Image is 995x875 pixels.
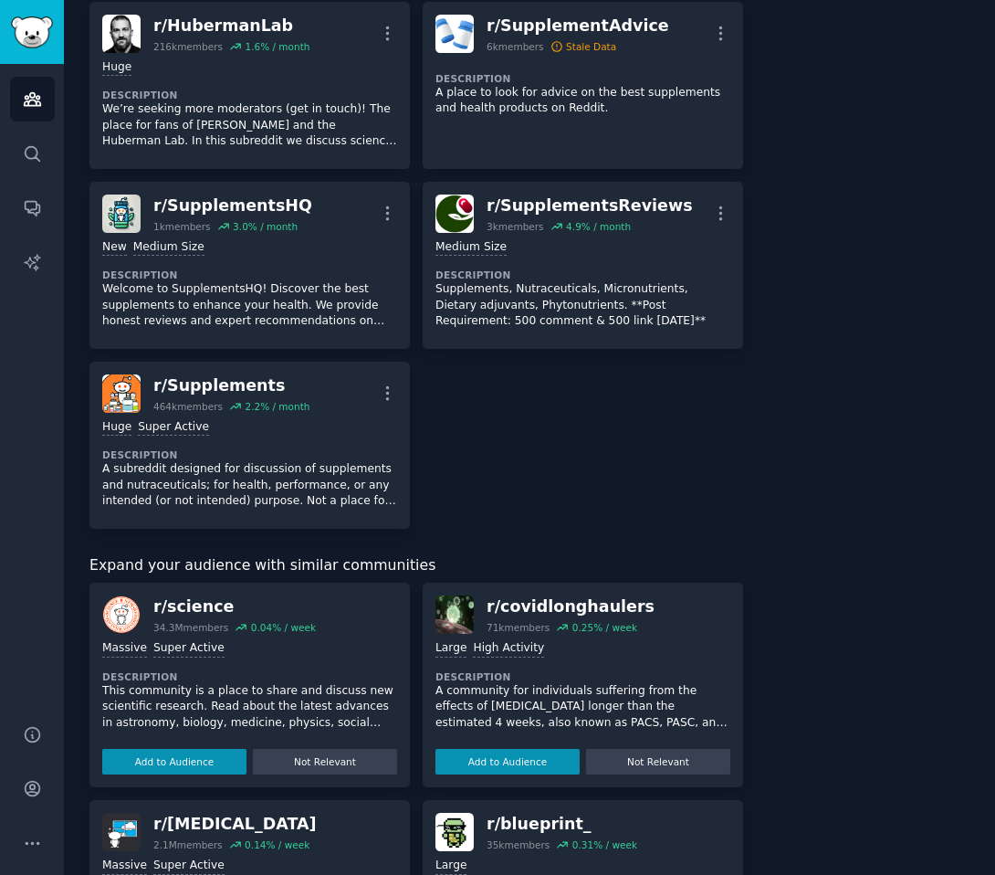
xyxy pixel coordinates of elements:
div: 34.3M members [153,621,228,634]
button: Add to Audience [435,749,580,775]
div: r/ SupplementAdvice [487,15,669,37]
a: SupplementAdvicer/SupplementAdvice6kmembersStale DataDescriptionA place to look for advice on the... [423,2,743,169]
div: Stale Data [566,40,616,53]
a: HubermanLabr/HubermanLab216kmembers1.6% / monthHugeDescriptionWe’re seeking more moderators (get ... [89,2,410,169]
div: Super Active [153,858,225,875]
button: Not Relevant [586,749,730,775]
div: r/ covidlonghaulers [487,596,655,618]
div: Large [435,640,466,658]
button: Add to Audience [102,749,246,775]
div: Super Active [153,640,225,658]
dt: Description [435,670,730,683]
div: 1k members [153,220,211,233]
div: 0.31 % / week [572,838,637,851]
div: Massive [102,640,147,658]
div: 0.25 % / week [572,621,637,634]
img: covidlonghaulers [435,596,474,634]
dt: Description [102,448,397,461]
img: SupplementsHQ [102,195,141,233]
p: This community is a place to share and discuss new scientific research. Read about the latest adv... [102,683,397,732]
div: r/ HubermanLab [153,15,309,37]
div: Huge [102,419,131,437]
div: Massive [102,858,147,875]
div: 71k members [487,621,550,634]
div: Medium Size [133,239,204,257]
div: Huge [102,59,131,77]
div: 2.1M members [153,838,223,851]
p: A subreddit designed for discussion of supplements and nutraceuticals; for health, performance, o... [102,461,397,510]
div: Medium Size [435,239,507,257]
div: r/ Supplements [153,374,309,397]
div: 0.14 % / week [245,838,309,851]
img: science [102,596,141,634]
img: SupplementAdvice [435,15,474,53]
img: Supplements [102,374,141,413]
div: Super Active [138,419,209,437]
dt: Description [102,269,397,281]
p: A place to look for advice on the best supplements and health products on Reddit. [435,85,730,117]
a: SupplementsReviewsr/SupplementsReviews3kmembers4.9% / monthMedium SizeDescriptionSupplements, Nut... [423,182,743,349]
div: 2.2 % / month [245,400,309,413]
img: HubermanLab [102,15,141,53]
div: 4.9 % / month [566,220,631,233]
div: New [102,239,127,257]
p: We’re seeking more moderators (get in touch)! The place for fans of [PERSON_NAME] and the Huberma... [102,101,397,150]
div: 3.0 % / month [233,220,298,233]
a: SupplementsHQr/SupplementsHQ1kmembers3.0% / monthNewMedium SizeDescriptionWelcome to SupplementsH... [89,182,410,349]
div: 0.04 % / week [251,621,316,634]
div: 3k members [487,220,544,233]
div: 6k members [487,40,544,53]
div: r/ SupplementsHQ [153,195,312,217]
div: r/ SupplementsReviews [487,195,693,217]
div: r/ blueprint_ [487,813,637,836]
div: r/ science [153,596,316,618]
img: ADHD [102,813,141,851]
div: 35k members [487,838,550,851]
dt: Description [102,670,397,683]
button: Not Relevant [253,749,397,775]
img: blueprint_ [435,813,474,851]
dt: Description [435,72,730,85]
div: 464k members [153,400,223,413]
img: SupplementsReviews [435,195,474,233]
img: GummySearch logo [11,16,53,48]
div: r/ [MEDICAL_DATA] [153,813,317,836]
div: Large [435,858,466,875]
p: Welcome to SupplementsHQ! Discover the best supplements to enhance your health. We provide honest... [102,281,397,330]
p: A community for individuals suffering from the effects of [MEDICAL_DATA] longer than the estimate... [435,683,730,732]
p: Supplements, Nutraceuticals, Micronutrients, Dietary adjuvants, Phytonutrients. **Post Requiremen... [435,281,730,330]
a: Supplementsr/Supplements464kmembers2.2% / monthHugeSuper ActiveDescriptionA subreddit designed fo... [89,362,410,529]
span: Expand your audience with similar communities [89,554,435,577]
div: 216k members [153,40,223,53]
div: 1.6 % / month [245,40,309,53]
dt: Description [435,269,730,281]
dt: Description [102,89,397,101]
div: High Activity [473,640,544,658]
